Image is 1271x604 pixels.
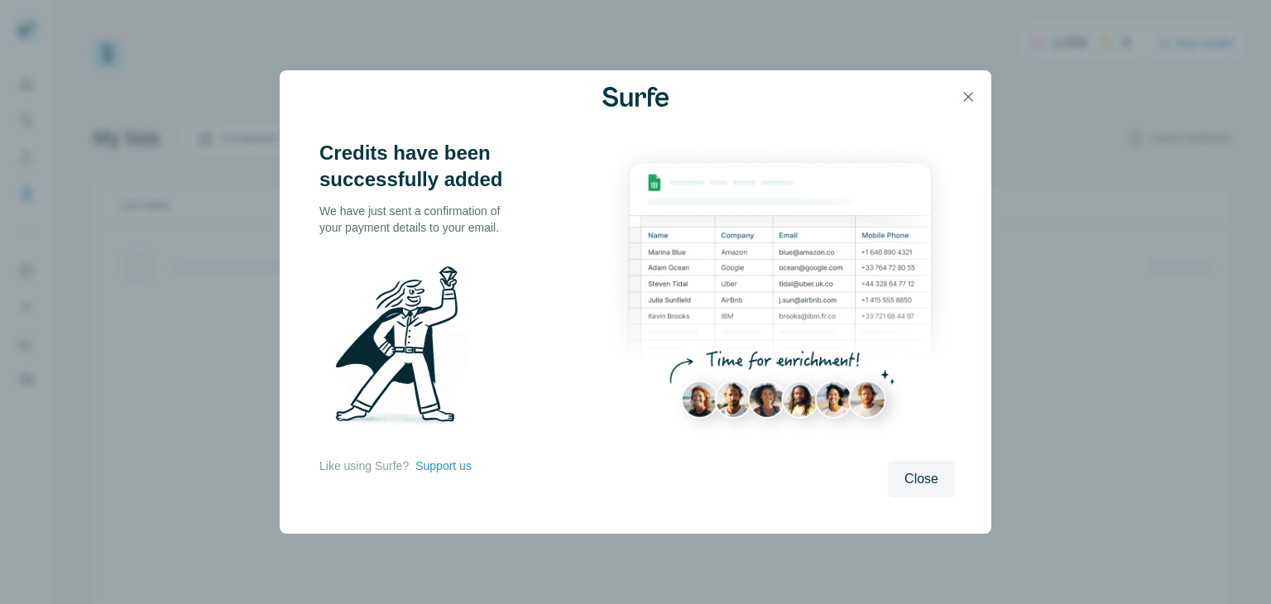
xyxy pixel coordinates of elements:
[415,458,472,474] button: Support us
[602,87,669,107] img: Surfe Logo
[319,458,409,474] p: Like using Surfe?
[319,256,492,441] img: Surfe Illustration - Man holding diamond
[888,461,955,497] button: Close
[606,140,955,450] img: Enrichment Hub - Sheet Preview
[319,140,518,193] h3: Credits have been successfully added
[904,469,938,489] span: Close
[319,203,518,236] p: We have just sent a confirmation of your payment details to your email.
